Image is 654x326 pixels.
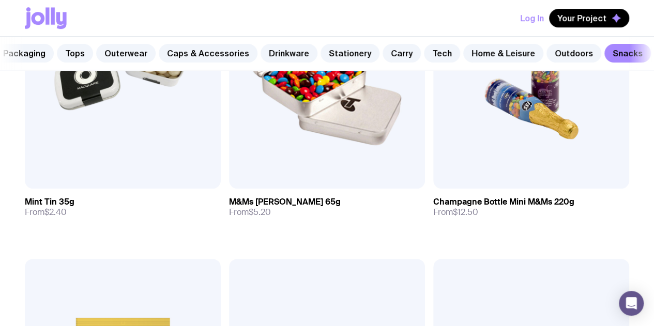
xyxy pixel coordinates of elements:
[25,197,74,207] h3: Mint Tin 35g
[433,197,574,207] h3: Champagne Bottle Mini M&Ms 220g
[229,189,425,226] a: M&Ms [PERSON_NAME] 65gFrom$5.20
[229,207,271,218] span: From
[383,44,421,63] a: Carry
[57,44,93,63] a: Tops
[557,13,606,23] span: Your Project
[44,207,67,218] span: $2.40
[159,44,257,63] a: Caps & Accessories
[463,44,543,63] a: Home & Leisure
[249,207,271,218] span: $5.20
[549,9,629,27] button: Your Project
[453,207,478,218] span: $12.50
[424,44,460,63] a: Tech
[25,207,67,218] span: From
[321,44,379,63] a: Stationery
[229,197,341,207] h3: M&Ms [PERSON_NAME] 65g
[261,44,317,63] a: Drinkware
[520,9,544,27] button: Log In
[25,189,221,226] a: Mint Tin 35gFrom$2.40
[433,189,629,226] a: Champagne Bottle Mini M&Ms 220gFrom$12.50
[546,44,601,63] a: Outdoors
[96,44,156,63] a: Outerwear
[604,44,651,63] a: Snacks
[433,207,478,218] span: From
[619,291,644,316] div: Open Intercom Messenger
